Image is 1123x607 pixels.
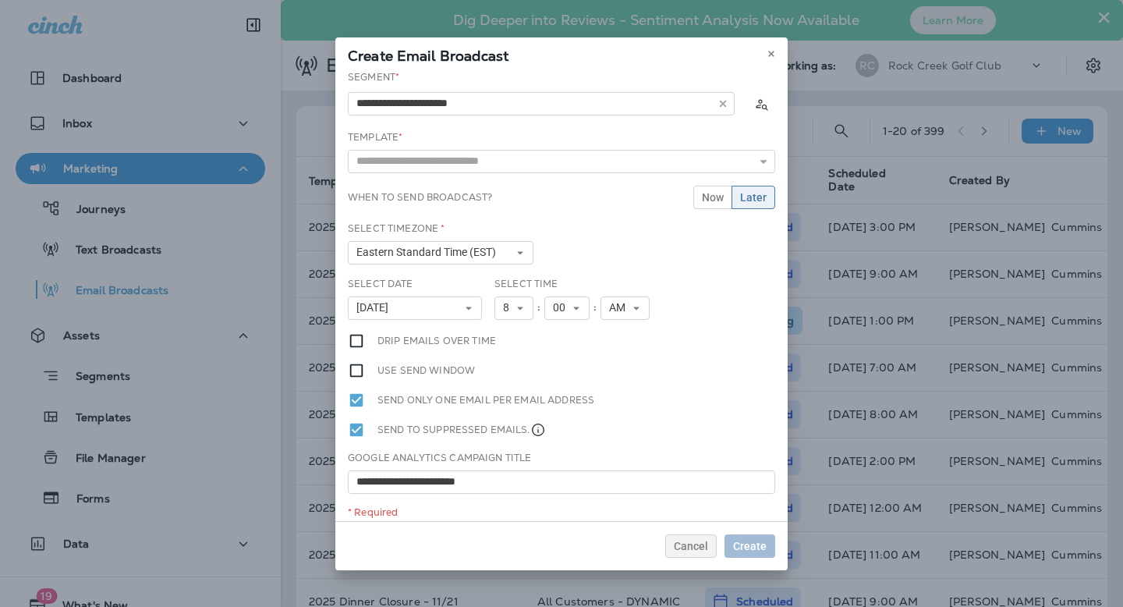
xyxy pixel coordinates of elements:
label: Template [348,131,402,144]
label: Select Timezone [348,222,445,235]
button: [DATE] [348,296,482,320]
span: Later [740,192,767,203]
span: Cancel [674,541,708,552]
div: : [590,296,600,320]
label: Use send window [377,362,475,379]
button: Create [724,534,775,558]
span: Create [733,541,767,552]
span: Eastern Standard Time (EST) [356,246,502,259]
span: Now [702,192,724,203]
span: [DATE] [356,301,395,314]
button: Later [732,186,775,209]
div: Create Email Broadcast [335,37,788,70]
label: Drip emails over time [377,332,496,350]
button: Cancel [665,534,717,558]
span: 8 [503,301,515,314]
label: Select Time [494,278,558,290]
span: AM [609,301,632,314]
label: Select Date [348,278,413,290]
button: 00 [544,296,590,320]
div: * Required [348,506,775,519]
label: Segment [348,71,399,83]
button: Calculate the estimated number of emails to be sent based on selected segment. (This could take a... [747,90,775,118]
label: Send only one email per email address [377,392,594,409]
button: 8 [494,296,533,320]
button: Eastern Standard Time (EST) [348,241,533,264]
label: Send to suppressed emails. [377,421,546,438]
span: 00 [553,301,572,314]
label: When to send broadcast? [348,191,492,204]
button: AM [600,296,650,320]
div: : [533,296,544,320]
label: Google Analytics Campaign Title [348,452,531,464]
button: Now [693,186,732,209]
